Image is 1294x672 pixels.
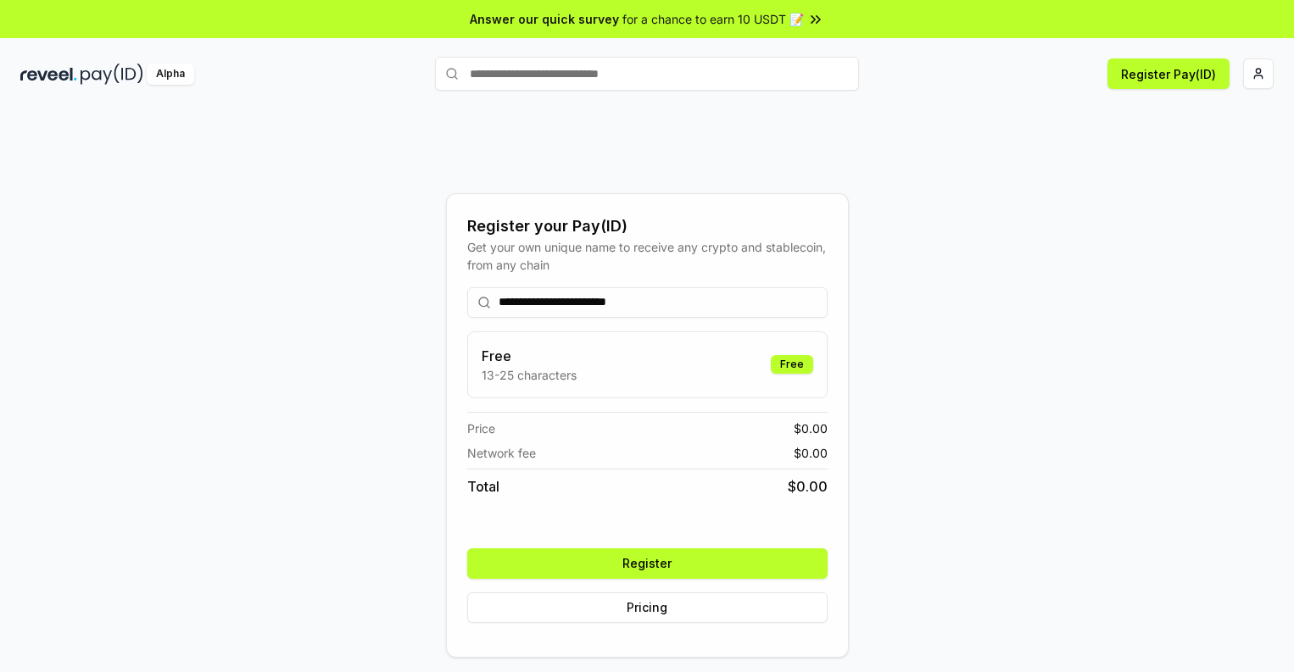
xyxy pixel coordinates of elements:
[794,444,828,462] span: $ 0.00
[20,64,77,85] img: reveel_dark
[467,214,828,238] div: Register your Pay(ID)
[81,64,143,85] img: pay_id
[147,64,194,85] div: Alpha
[482,346,577,366] h3: Free
[482,366,577,384] p: 13-25 characters
[794,419,828,437] span: $ 0.00
[470,10,619,28] span: Answer our quick survey
[467,419,495,437] span: Price
[1107,58,1230,89] button: Register Pay(ID)
[467,238,828,274] div: Get your own unique name to receive any crypto and stablecoin, from any chain
[622,10,804,28] span: for a chance to earn 10 USDT 📝
[771,355,813,374] div: Free
[467,444,536,462] span: Network fee
[467,476,499,497] span: Total
[788,476,828,497] span: $ 0.00
[467,592,828,623] button: Pricing
[467,548,828,579] button: Register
